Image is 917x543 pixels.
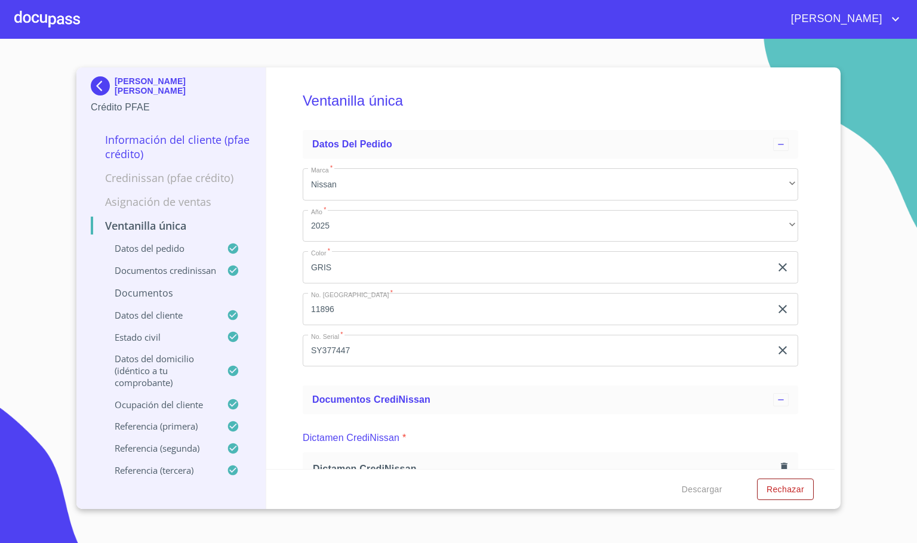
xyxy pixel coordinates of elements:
p: Documentos CrediNissan [91,264,227,276]
p: Datos del domicilio (idéntico a tu comprobante) [91,353,227,388]
p: Datos del cliente [91,309,227,321]
p: Ventanilla única [91,218,251,233]
h5: Ventanilla única [303,76,798,125]
span: Datos del pedido [312,139,392,149]
p: Dictamen CrediNissan [303,431,399,445]
div: 2025 [303,210,798,242]
div: Nissan [303,168,798,200]
span: [PERSON_NAME] [782,10,888,29]
button: account of current user [782,10,903,29]
span: Rechazar [767,482,804,497]
span: Dictamen CrediNissan [313,462,776,475]
span: Documentos CrediNissan [312,394,430,405]
p: Credinissan (PFAE crédito) [91,171,251,185]
button: clear input [776,260,790,274]
button: clear input [776,302,790,316]
button: Descargar [677,479,727,501]
p: [PERSON_NAME] [PERSON_NAME] [115,76,251,95]
p: Información del cliente (PFAE crédito) [91,132,251,161]
p: Ocupación del Cliente [91,399,227,411]
button: clear input [776,343,790,357]
p: Referencia (tercera) [91,464,227,476]
p: Documentos [91,286,251,300]
img: Docupass spot blue [91,76,115,95]
p: Referencia (segunda) [91,442,227,454]
button: Rechazar [757,479,814,501]
p: Referencia (primera) [91,420,227,432]
p: Asignación de Ventas [91,195,251,209]
p: Datos del pedido [91,242,227,254]
div: Documentos CrediNissan [303,385,798,414]
div: [PERSON_NAME] [PERSON_NAME] [91,76,251,100]
span: Descargar [682,482,722,497]
p: Estado Civil [91,331,227,343]
p: Crédito PFAE [91,100,251,115]
div: Datos del pedido [303,130,798,159]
